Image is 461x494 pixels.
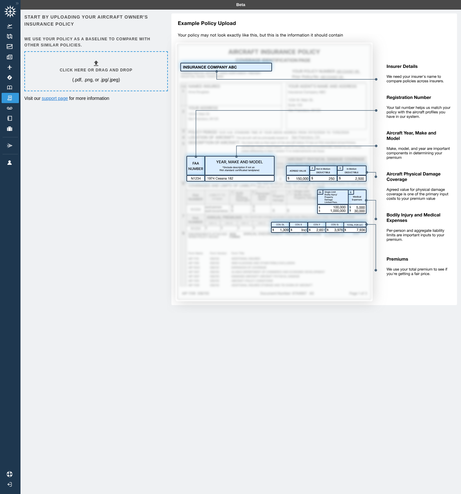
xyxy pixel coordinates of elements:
h6: Click here or drag and drop [60,67,132,73]
p: Visit our for more information [24,95,167,101]
a: support page [42,96,68,101]
p: (.pdf, .png, or .jpg/.jpeg) [72,77,120,83]
h6: Start by uploading your aircraft owner's insurance policy [24,13,167,28]
img: policy-upload-example-5e420760c1425035513a.svg [167,13,457,313]
h6: We use your policy as a baseline to compare with other similar policies. [24,36,167,48]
